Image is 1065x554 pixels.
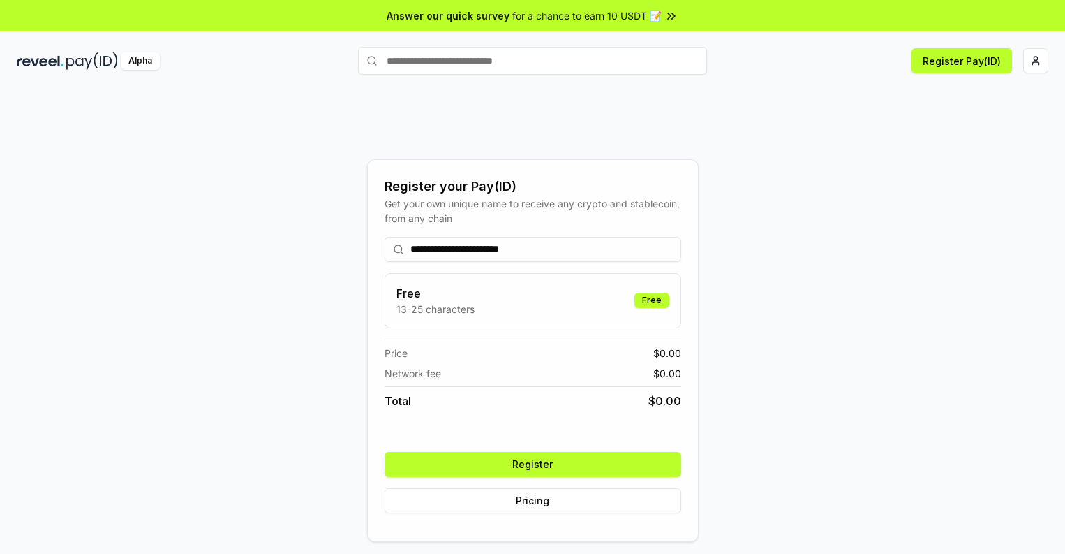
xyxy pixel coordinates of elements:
[911,48,1012,73] button: Register Pay(ID)
[634,293,669,308] div: Free
[121,52,160,70] div: Alpha
[385,488,681,513] button: Pricing
[648,393,681,409] span: $ 0.00
[385,452,681,477] button: Register
[396,302,475,316] p: 13-25 characters
[653,366,681,381] span: $ 0.00
[396,285,475,302] h3: Free
[385,366,441,381] span: Network fee
[387,8,509,23] span: Answer our quick survey
[512,8,662,23] span: for a chance to earn 10 USDT 📝
[653,346,681,360] span: $ 0.00
[17,52,64,70] img: reveel_dark
[66,52,118,70] img: pay_id
[385,346,408,360] span: Price
[385,393,411,409] span: Total
[385,177,681,196] div: Register your Pay(ID)
[385,196,681,226] div: Get your own unique name to receive any crypto and stablecoin, from any chain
